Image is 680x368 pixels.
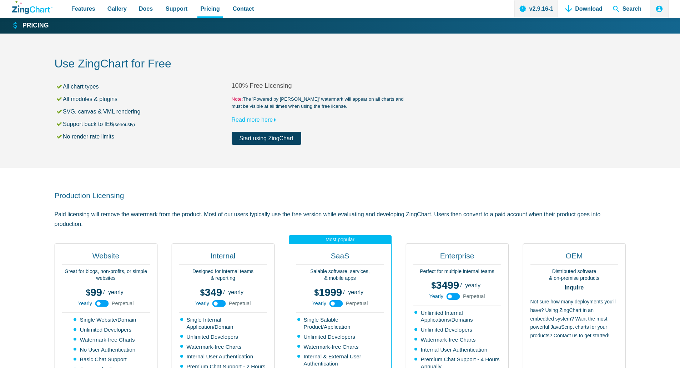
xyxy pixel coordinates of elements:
li: No render rate limits [56,132,232,141]
span: Pricing [200,4,220,14]
p: Paid licensing will remove the watermark from the product. Most of our users typically use the fr... [55,210,626,229]
li: Single Website/Domain [74,316,139,323]
li: Unlimited Developers [414,326,501,333]
span: Features [71,4,95,14]
h2: 100% Free Licensing [232,82,409,90]
span: Note: [232,96,243,102]
li: Internal & External User Authentication [297,353,384,367]
span: Perpetual [229,301,251,306]
span: / [103,289,105,295]
a: Pricing [12,21,49,30]
li: Unlimited Developers [74,326,139,333]
h2: Website [62,251,150,264]
span: 1999 [314,287,342,298]
p: Designed for internal teams & reporting [179,268,267,282]
small: The 'Powered by [PERSON_NAME]' watermark will appear on all charts and must be visible at all tim... [232,96,409,110]
span: Perpetual [463,294,485,299]
li: Unlimited Internal Applications/Domains [414,309,501,324]
span: 3499 [431,279,459,291]
span: / [343,289,344,295]
h2: Internal [179,251,267,264]
span: Docs [139,4,153,14]
span: / [460,283,462,288]
li: Support back to IE6 [56,119,232,129]
h2: Production Licensing [55,191,626,200]
span: yearly [465,282,480,288]
strong: Pricing [22,22,49,29]
a: Start using ZingChart [232,132,301,145]
li: Single Salable Product/Application [297,316,384,331]
li: Single Internal Application/Domain [180,316,267,331]
span: 99 [86,287,102,298]
span: Yearly [78,301,92,306]
li: Watermark-free Charts [297,343,384,351]
p: Perfect for multiple internal teams [413,268,501,275]
span: yearly [348,289,363,295]
li: All chart types [56,82,232,91]
p: Salable software, services, & mobile apps [296,268,384,282]
p: Distributed software & on-premise products [530,268,618,282]
li: No User Authentication [74,346,139,353]
span: Yearly [195,301,209,306]
li: Unlimited Developers [297,333,384,341]
span: Perpetual [112,301,134,306]
span: Perpetual [346,301,368,306]
span: 349 [200,287,222,298]
span: Yearly [312,301,326,306]
li: Basic Chat Support [74,356,139,363]
span: / [223,289,225,295]
h2: Use ZingChart for Free [55,56,626,72]
li: Watermark-free Charts [74,336,139,343]
small: (seriously) [113,122,135,127]
li: Watermark-free Charts [414,336,501,343]
h2: Enterprise [413,251,501,264]
li: Internal User Authentication [414,346,501,353]
li: Unlimited Developers [180,333,267,341]
span: Support [166,4,187,14]
span: yearly [108,289,124,295]
li: All modules & plugins [56,94,232,104]
a: ZingChart Logo. Click to return to the homepage [12,1,52,14]
li: Internal User Authentication [180,353,267,360]
span: Yearly [429,294,443,299]
p: Great for blogs, non-profits, or simple websites [62,268,150,282]
span: Gallery [107,4,127,14]
span: Contact [233,4,254,14]
a: Read more here [232,117,279,123]
li: Watermark-free Charts [180,343,267,351]
li: SVG, canvas & VML rendering [56,107,232,116]
h2: OEM [530,251,618,264]
h2: SaaS [296,251,384,264]
span: yearly [228,289,243,295]
strong: Inquire [530,285,618,291]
